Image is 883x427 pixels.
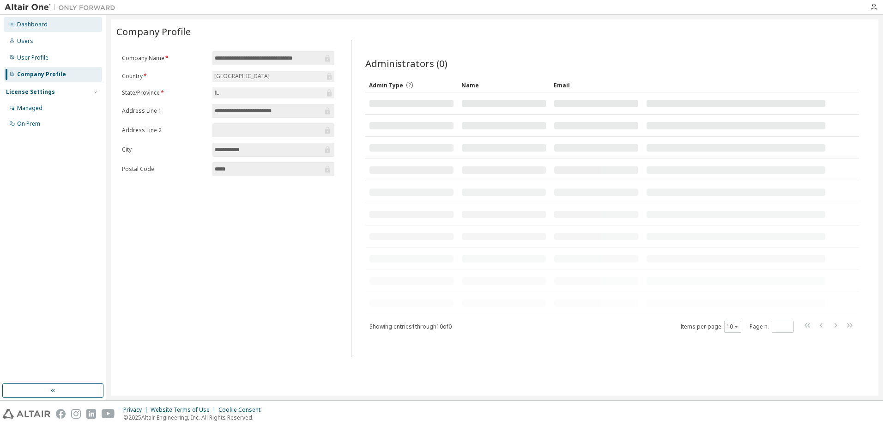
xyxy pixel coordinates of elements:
[116,25,191,38] span: Company Profile
[213,88,220,98] div: IL
[212,71,334,82] div: [GEOGRAPHIC_DATA]
[17,120,40,128] div: On Prem
[17,104,42,112] div: Managed
[212,87,334,98] div: IL
[56,409,66,419] img: facebook.svg
[71,409,81,419] img: instagram.svg
[102,409,115,419] img: youtube.svg
[123,414,266,421] p: © 2025 Altair Engineering, Inc. All Rights Reserved.
[122,146,207,153] label: City
[369,323,452,330] span: Showing entries 1 through 10 of 0
[86,409,96,419] img: linkedin.svg
[218,406,266,414] div: Cookie Consent
[750,321,794,333] span: Page n.
[17,21,48,28] div: Dashboard
[122,127,207,134] label: Address Line 2
[726,323,739,330] button: 10
[17,37,33,45] div: Users
[122,107,207,115] label: Address Line 1
[369,81,403,89] span: Admin Type
[151,406,218,414] div: Website Terms of Use
[122,55,207,62] label: Company Name
[123,406,151,414] div: Privacy
[17,54,48,61] div: User Profile
[122,165,207,173] label: Postal Code
[122,89,207,97] label: State/Province
[365,57,448,70] span: Administrators (0)
[122,73,207,80] label: Country
[3,409,50,419] img: altair_logo.svg
[680,321,741,333] span: Items per page
[5,3,120,12] img: Altair One
[554,78,639,92] div: Email
[213,71,271,81] div: [GEOGRAPHIC_DATA]
[17,71,66,78] div: Company Profile
[461,78,546,92] div: Name
[6,88,55,96] div: License Settings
